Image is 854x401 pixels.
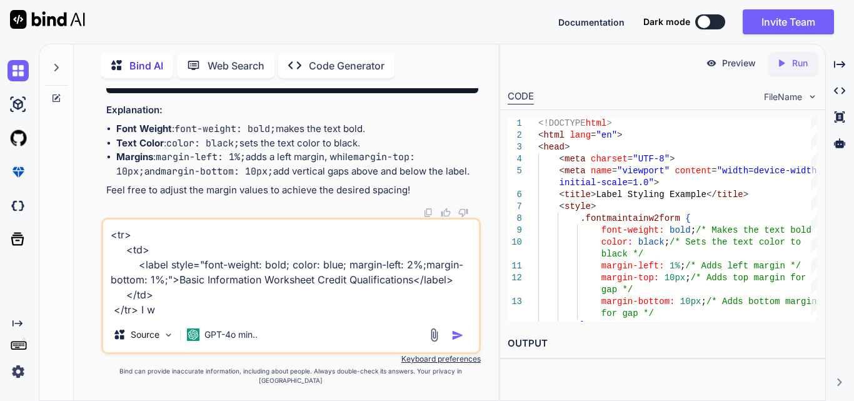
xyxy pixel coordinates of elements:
[204,328,258,341] p: GPT-4o min..
[617,166,670,176] span: "viewport"
[163,330,174,340] img: Pick Models
[508,129,522,141] div: 2
[691,225,696,235] span: ;
[8,94,29,115] img: ai-studio
[103,220,479,317] textarea: <tr> <td> <label style="font-weight: bold; color: blue; margin-left: 2%;margin-bottom: 1%;">Basic...
[680,297,701,307] span: 10px
[560,190,565,200] span: <
[508,260,522,272] div: 11
[8,60,29,81] img: chat
[617,130,622,140] span: >
[696,225,827,235] span: /* Makes the text bold */
[500,329,825,358] h2: OUTPUT
[508,213,522,225] div: 8
[565,201,591,211] span: style
[601,308,654,318] span: for gap */
[116,122,478,136] li: : makes the text bold.
[717,190,743,200] span: title
[538,118,586,128] span: <!DOCTYPE
[565,166,586,176] span: meta
[560,201,565,211] span: <
[508,153,522,165] div: 4
[743,9,834,34] button: Invite Team
[670,225,691,235] span: bold
[670,237,801,247] span: /* Sets the text color to
[691,273,806,283] span: /* Adds top margin for
[187,328,199,341] img: GPT-4o mini
[558,16,625,29] button: Documentation
[508,225,522,236] div: 9
[458,208,468,218] img: dislike
[565,190,591,200] span: title
[654,178,659,188] span: >
[665,237,670,247] span: ;
[131,328,159,341] p: Source
[570,130,591,140] span: lang
[560,154,565,164] span: <
[129,58,163,73] p: Bind AI
[580,213,680,223] span: .fontmaintainw2form
[560,166,565,176] span: <
[643,16,690,28] span: Dark mode
[743,190,748,200] span: >
[423,208,433,218] img: copy
[8,361,29,382] img: settings
[116,137,164,149] strong: Text Color
[591,166,612,176] span: name
[508,296,522,308] div: 13
[670,261,680,271] span: 1%
[601,249,643,259] span: black */
[451,329,464,342] img: icon
[586,118,607,128] span: html
[166,137,239,150] code: color: black;
[792,57,808,69] p: Run
[706,297,816,307] span: /* Adds bottom margin
[8,161,29,183] img: premium
[558,17,625,28] span: Documentation
[441,208,451,218] img: like
[633,154,670,164] span: "UTF-8"
[538,130,543,140] span: <
[8,128,29,149] img: githubLight
[508,89,534,104] div: CODE
[106,183,478,198] p: Feel free to adjust the margin values to achieve the desired spacing!
[680,261,685,271] span: ;
[601,285,633,295] span: gap */
[565,154,586,164] span: meta
[596,190,706,200] span: Label Styling Example
[116,123,172,135] strong: Font Weight
[161,165,273,178] code: margin-bottom: 10px;
[670,154,675,164] span: >
[508,141,522,153] div: 3
[508,165,522,177] div: 5
[156,151,246,163] code: margin-left: 1%;
[606,118,611,128] span: >
[685,213,690,223] span: {
[601,273,659,283] span: margin-top:
[706,58,717,69] img: preview
[665,273,686,283] span: 10px
[764,91,802,103] span: FileName
[116,151,153,163] strong: Margins
[508,272,522,284] div: 12
[685,261,801,271] span: /* Adds left margin */
[208,58,264,73] p: Web Search
[538,142,543,152] span: <
[628,154,633,164] span: =
[722,57,756,69] p: Preview
[601,261,665,271] span: margin-left:
[508,118,522,129] div: 1
[116,151,415,178] code: margin-top: 10px;
[309,58,384,73] p: Code Generator
[543,142,565,152] span: head
[565,142,570,152] span: >
[508,236,522,248] div: 10
[591,154,628,164] span: charset
[543,130,565,140] span: html
[685,273,690,283] span: ;
[508,189,522,201] div: 6
[10,10,85,29] img: Bind AI
[427,328,441,342] img: attachment
[601,225,665,235] span: font-weight:
[8,195,29,216] img: darkCloudIdeIcon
